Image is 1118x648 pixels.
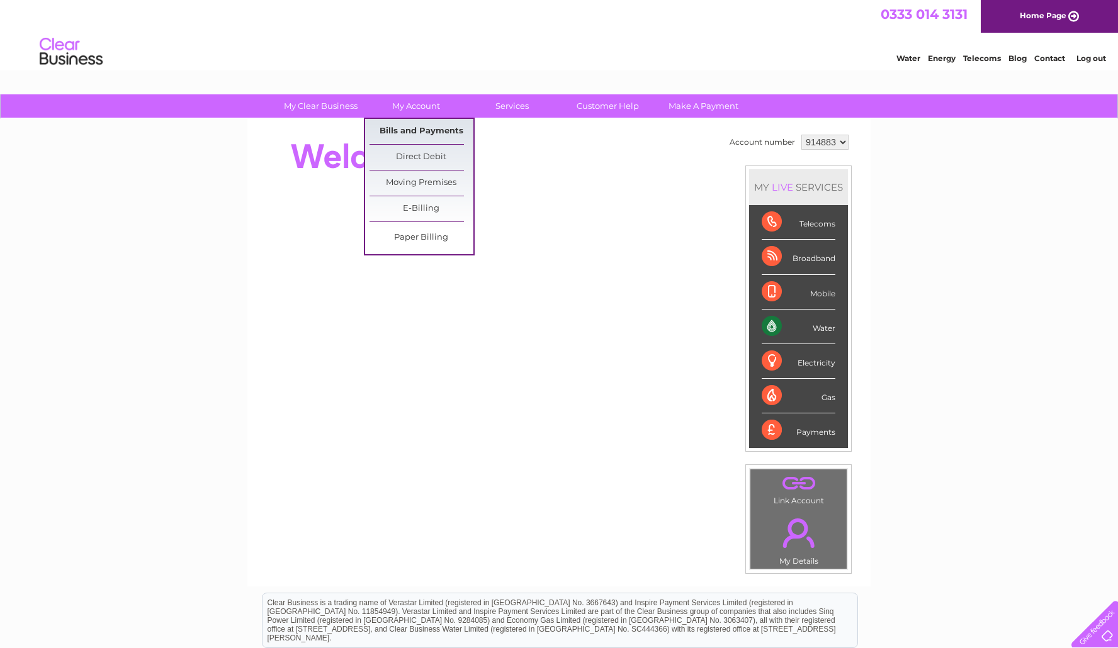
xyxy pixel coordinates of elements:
[762,205,835,240] div: Telecoms
[762,413,835,447] div: Payments
[762,379,835,413] div: Gas
[881,6,968,22] a: 0333 014 3131
[370,225,473,250] a: Paper Billing
[754,472,844,494] a: .
[762,310,835,344] div: Water
[364,94,468,118] a: My Account
[754,511,844,555] a: .
[460,94,564,118] a: Services
[652,94,755,118] a: Make A Payment
[1076,53,1106,63] a: Log out
[896,53,920,63] a: Water
[370,196,473,221] a: E-Billing
[749,169,848,205] div: MY SERVICES
[762,344,835,379] div: Electricity
[750,469,847,508] td: Link Account
[1034,53,1065,63] a: Contact
[370,145,473,170] a: Direct Debit
[370,170,473,196] a: Moving Premises
[556,94,660,118] a: Customer Help
[762,240,835,274] div: Broadband
[370,119,473,144] a: Bills and Payments
[963,53,1001,63] a: Telecoms
[39,33,103,71] img: logo.png
[726,131,798,153] td: Account number
[769,181,796,193] div: LIVE
[928,53,956,63] a: Energy
[762,275,835,310] div: Mobile
[269,94,373,118] a: My Clear Business
[263,7,857,61] div: Clear Business is a trading name of Verastar Limited (registered in [GEOGRAPHIC_DATA] No. 3667643...
[750,508,847,569] td: My Details
[1008,53,1027,63] a: Blog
